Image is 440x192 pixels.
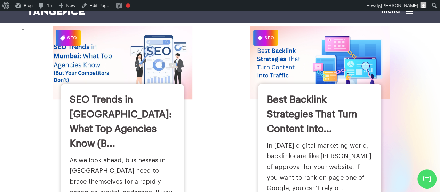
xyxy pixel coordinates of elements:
a: Best Backlink Strategies That Turn Content Into... [267,95,357,134]
img: logo SVG [27,7,85,15]
span: Chat Widget [417,169,437,189]
span: [PERSON_NAME] [381,3,418,8]
span: SEO [56,30,81,46]
img: SEO Trends in Mumbai: What Top Agencies Know (But Your Competitors Don’t) [46,23,199,103]
div: Focus keyphrase not set [126,3,130,8]
img: Category Icon [257,36,262,40]
a: In [DATE] digital marketing world, backlinks are like [PERSON_NAME] of approval for your website.... [267,143,371,191]
img: Best Backlink Strategies That Turn Content Into Traffic [250,26,390,99]
span: SEO [253,30,278,46]
a: SEO Trends in [GEOGRAPHIC_DATA]: What Top Agencies Know (B... [70,95,172,148]
img: Category Icon [60,35,65,40]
